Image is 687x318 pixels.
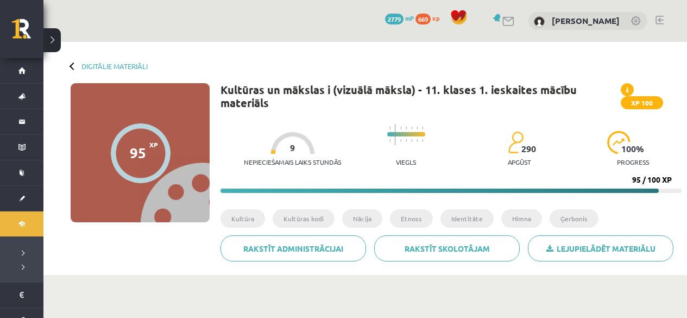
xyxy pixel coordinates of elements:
h1: Kultūras un mākslas i (vizuālā māksla) - 11. klases 1. ieskaites mācību materiāls [220,83,621,109]
span: XP [149,141,158,148]
a: Rīgas 1. Tālmācības vidusskola [12,19,43,46]
li: Kultūras kodi [273,209,335,228]
span: mP [405,14,414,22]
span: 9 [290,143,295,153]
a: Rakstīt skolotājam [374,235,520,261]
img: icon-short-line-57e1e144782c952c97e751825c79c345078a6d821885a25fce030b3d8c18986b.svg [422,139,423,142]
img: icon-long-line-d9ea69661e0d244f92f715978eff75569469978d946b2353a9bb055b3ed8787d.svg [395,124,396,145]
img: icon-short-line-57e1e144782c952c97e751825c79c345078a6d821885a25fce030b3d8c18986b.svg [400,139,401,142]
span: 100 % [621,144,645,154]
p: apgūst [508,158,531,166]
li: Himna [501,209,542,228]
img: icon-short-line-57e1e144782c952c97e751825c79c345078a6d821885a25fce030b3d8c18986b.svg [411,127,412,129]
a: 2779 mP [385,14,414,22]
p: progress [617,158,649,166]
img: icon-short-line-57e1e144782c952c97e751825c79c345078a6d821885a25fce030b3d8c18986b.svg [411,139,412,142]
img: icon-short-line-57e1e144782c952c97e751825c79c345078a6d821885a25fce030b3d8c18986b.svg [406,127,407,129]
img: icon-short-line-57e1e144782c952c97e751825c79c345078a6d821885a25fce030b3d8c18986b.svg [406,139,407,142]
img: Laura Reine [534,16,545,27]
span: 669 [415,14,431,24]
span: 290 [521,144,536,154]
img: students-c634bb4e5e11cddfef0936a35e636f08e4e9abd3cc4e673bd6f9a4125e45ecb1.svg [508,131,524,154]
span: xp [432,14,439,22]
li: Ģerbonis [550,209,598,228]
span: 2779 [385,14,404,24]
img: icon-short-line-57e1e144782c952c97e751825c79c345078a6d821885a25fce030b3d8c18986b.svg [417,139,418,142]
img: icon-short-line-57e1e144782c952c97e751825c79c345078a6d821885a25fce030b3d8c18986b.svg [417,127,418,129]
a: 669 xp [415,14,445,22]
img: icon-short-line-57e1e144782c952c97e751825c79c345078a6d821885a25fce030b3d8c18986b.svg [422,127,423,129]
img: icon-short-line-57e1e144782c952c97e751825c79c345078a6d821885a25fce030b3d8c18986b.svg [389,139,390,142]
img: icon-short-line-57e1e144782c952c97e751825c79c345078a6d821885a25fce030b3d8c18986b.svg [389,127,390,129]
span: XP 100 [621,96,663,109]
img: icon-progress-161ccf0a02000e728c5f80fcf4c31c7af3da0e1684b2b1d7c360e028c24a22f1.svg [607,131,631,154]
p: Viegls [396,158,416,166]
a: Digitālie materiāli [81,62,148,70]
div: 95 [130,145,146,161]
img: icon-short-line-57e1e144782c952c97e751825c79c345078a6d821885a25fce030b3d8c18986b.svg [400,127,401,129]
li: Etnoss [390,209,433,228]
li: Identitāte [440,209,494,228]
li: Kultūra [220,209,265,228]
a: Lejupielādēt materiālu [528,235,673,261]
a: Rakstīt administrācijai [220,235,366,261]
a: [PERSON_NAME] [552,15,620,26]
p: Nepieciešamais laiks stundās [244,158,341,166]
li: Nācija [342,209,382,228]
